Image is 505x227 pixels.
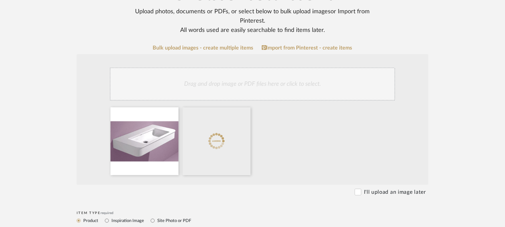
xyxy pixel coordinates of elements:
[123,7,382,35] div: Upload photos, documents or PDFs, or select below to bulk upload images or Import from Pinterest ...
[364,188,426,196] label: I'll upload an image later
[101,211,114,215] span: required
[77,211,428,215] div: Item Type
[83,217,98,224] label: Product
[111,217,144,224] label: Inspiration Image
[153,45,253,51] a: Bulk upload images - create multiple items
[77,216,428,225] mat-radio-group: Select item type
[157,217,191,224] label: Site Photo or PDF
[262,45,352,51] a: Import from Pinterest - create items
